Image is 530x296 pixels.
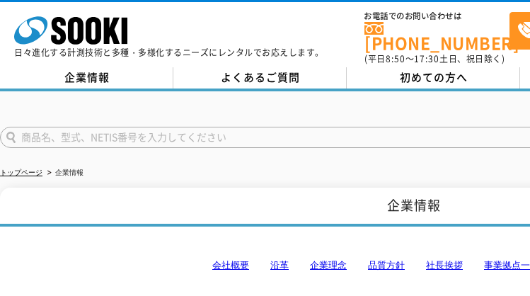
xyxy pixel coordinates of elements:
a: 初めての方へ [347,67,520,89]
span: お電話でのお問い合わせは [364,12,509,21]
span: 8:50 [386,52,405,65]
a: 社長挨拶 [426,260,463,271]
a: よくあるご質問 [173,67,347,89]
a: 沿革 [270,260,289,271]
span: 17:30 [414,52,439,65]
a: 品質方針 [368,260,405,271]
span: 初めての方へ [400,69,468,85]
a: [PHONE_NUMBER] [364,22,509,51]
li: 企業情報 [45,166,83,181]
p: 日々進化する計測技術と多種・多様化するニーズにレンタルでお応えします。 [14,48,324,57]
a: 企業理念 [310,260,347,271]
a: 会社概要 [212,260,249,271]
span: (平日 ～ 土日、祝日除く) [364,52,505,65]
